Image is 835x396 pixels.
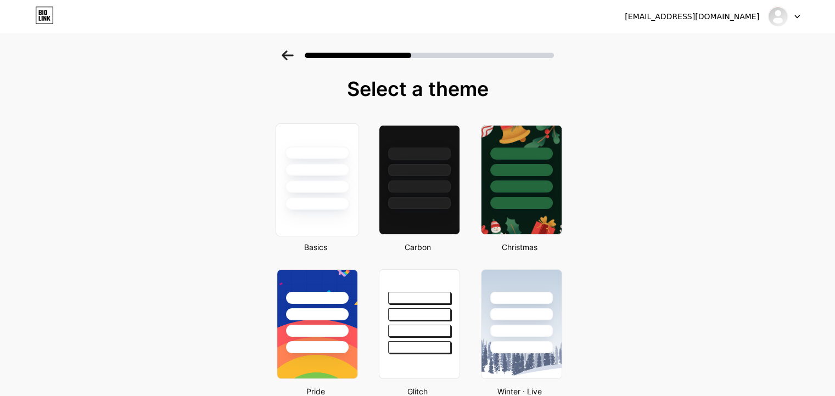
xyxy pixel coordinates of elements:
[376,241,460,253] div: Carbon
[273,241,358,253] div: Basics
[625,11,759,22] div: [EMAIL_ADDRESS][DOMAIN_NAME]
[478,241,562,253] div: Christmas
[272,78,563,100] div: Select a theme
[767,6,788,27] img: megacasinoworldph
